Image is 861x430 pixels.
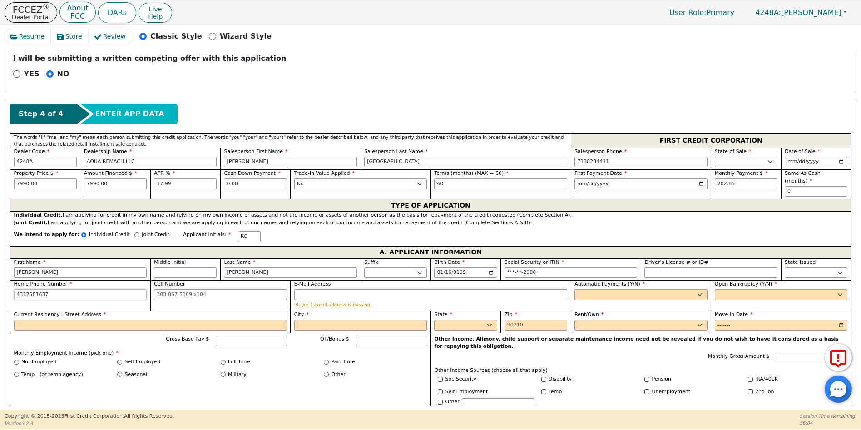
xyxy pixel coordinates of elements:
span: Home Phone Number [14,281,72,287]
p: NO [57,69,69,79]
span: Salesperson Last Name [364,148,428,154]
input: Y/N [644,389,649,394]
input: YYYY-MM-DD [574,178,708,189]
span: Dealer Code [14,148,49,154]
label: Self Employment [445,388,488,396]
a: User Role:Primary [660,4,743,21]
span: Automatic Payments (Y/N) [574,281,645,287]
input: Y/N [644,377,649,382]
label: Not Employed [21,358,56,366]
input: YYYY-MM-DD [715,320,848,331]
input: YYYY-MM-DD [434,267,497,278]
span: Property Price $ [14,170,59,176]
span: Monthly Payment $ [715,170,768,176]
label: Seasonal [125,371,148,379]
label: Part Time [332,358,355,366]
input: Hint: 202.85 [715,178,777,189]
p: Individual Credit [89,231,130,239]
span: [PERSON_NAME] [755,8,841,17]
p: Joint Credit [142,231,169,239]
p: 56:04 [800,420,856,426]
span: Gross Base Pay $ [166,336,209,342]
input: 303-867-5309 x104 [14,289,147,300]
span: Driver’s License # or ID# [644,259,708,265]
button: 4248A:[PERSON_NAME] [746,5,856,20]
span: TYPE OF APPLICATION [391,199,470,211]
p: Version 3.2.3 [5,420,174,427]
input: Y/N [748,377,753,382]
span: APR % [154,170,175,176]
span: Resume [19,32,45,41]
p: Monthly Employment Income (pick one) [14,350,427,357]
span: Step 4 of 4 [19,109,63,119]
span: City [294,311,309,317]
span: Zip [505,311,517,317]
label: Temp [549,388,562,396]
span: Dealership Name [84,148,132,154]
label: Unemployment [652,388,691,396]
span: First Payment Date [574,170,627,176]
span: Birth Date [434,259,465,265]
span: Rent/Own [574,311,604,317]
span: Current Residency - Street Address [14,311,106,317]
span: Cash Down Payment [224,170,280,176]
button: Report Error to FCC [825,344,852,371]
a: LiveHelp [139,3,172,23]
span: Salesperson First Name [224,148,287,154]
strong: Individual Credit. [14,212,63,218]
input: Y/N [438,377,443,382]
input: xx.xx% [154,178,217,189]
p: Copyright © 2015- 2025 First Credit Corporation. [5,413,174,420]
input: Y/N [748,389,753,394]
span: E-Mail Address [294,281,331,287]
p: Other Income. Alimony, child support or separate maintenance income need not be revealed if you d... [435,336,848,351]
span: ENTER APP DATA [95,109,164,119]
div: I am applying for joint credit with another person and we are applying in each of our names and r... [14,219,848,227]
span: Suffix [364,259,378,265]
p: FCC [67,13,88,20]
input: 303-867-5309 x104 [154,289,287,300]
span: Live [148,5,163,13]
span: State [434,311,452,317]
span: Store [65,32,82,41]
div: I am applying for credit in my own name and relying on my own income or assets and not the income... [14,212,848,219]
p: FCCEZ [12,5,50,14]
p: Buyer 1 email address is missing. [295,302,566,307]
span: Date of Sale [785,148,820,154]
p: Other Income Sources (choose all that apply) [435,367,848,375]
input: Y/N [541,389,546,394]
u: Complete Section A [519,212,568,218]
sup: ® [43,3,49,11]
span: Terms (months) (MAX = 60) [434,170,504,176]
span: First Name [14,259,46,265]
input: Y/N [541,377,546,382]
p: Dealer Portal [12,14,50,20]
input: 0 [785,186,847,197]
label: Disability [549,376,572,383]
label: Self Employed [125,358,161,366]
span: 4248A: [755,8,781,17]
label: Soc Security [445,376,476,383]
strong: Joint Credit. [14,220,48,226]
label: 2nd Job [755,388,774,396]
input: Y/N [438,389,443,394]
button: Review [89,29,133,44]
span: Last Name [224,259,255,265]
button: AboutFCC [59,2,95,23]
p: Wizard Style [220,31,272,42]
span: Monthly Gross Amount $ [708,353,770,359]
label: Temp - (or temp agency) [21,371,83,379]
input: 303-867-5309 x104 [574,157,708,168]
span: OT/Bonus $ [320,336,349,342]
span: Same As Cash (months) [785,170,821,184]
div: The words "I," "me" and "my" mean each person submitting this credit application. The words "you"... [10,133,571,148]
input: YYYY-MM-DD [785,157,847,168]
a: DARs [98,2,136,23]
label: Other [332,371,346,379]
span: Middle Initial [154,259,186,265]
input: 90210 [505,320,567,331]
p: Classic Style [150,31,202,42]
label: Other [445,398,460,406]
u: Complete Sections A & B [466,220,528,226]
